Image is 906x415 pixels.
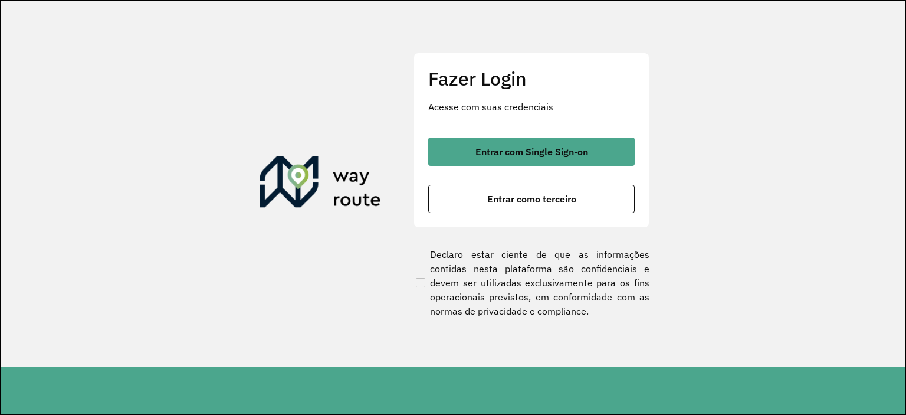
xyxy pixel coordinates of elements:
label: Declaro estar ciente de que as informações contidas nesta plataforma são confidenciais e devem se... [413,247,649,318]
p: Acesse com suas credenciais [428,100,635,114]
img: Roteirizador AmbevTech [260,156,381,213]
h2: Fazer Login [428,67,635,90]
span: Entrar como terceiro [487,194,576,204]
button: button [428,185,635,213]
button: button [428,138,635,166]
span: Entrar com Single Sign-on [475,147,588,156]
